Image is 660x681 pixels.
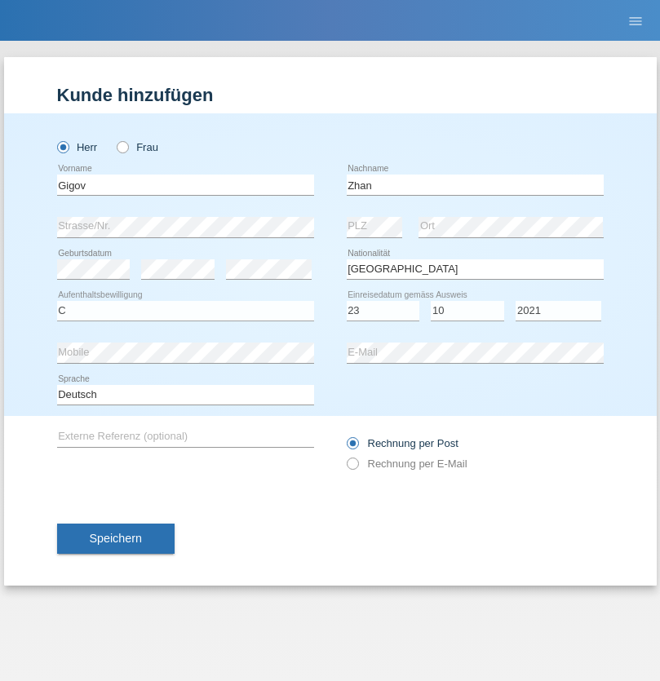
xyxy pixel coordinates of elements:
label: Rechnung per Post [347,437,458,449]
label: Frau [117,141,158,153]
label: Rechnung per E-Mail [347,458,467,470]
label: Herr [57,141,98,153]
input: Rechnung per Post [347,437,357,458]
input: Herr [57,141,68,152]
input: Frau [117,141,127,152]
h1: Kunde hinzufügen [57,85,604,105]
span: Speichern [90,532,142,545]
input: Rechnung per E-Mail [347,458,357,478]
a: menu [619,15,652,25]
button: Speichern [57,524,175,555]
i: menu [627,13,644,29]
